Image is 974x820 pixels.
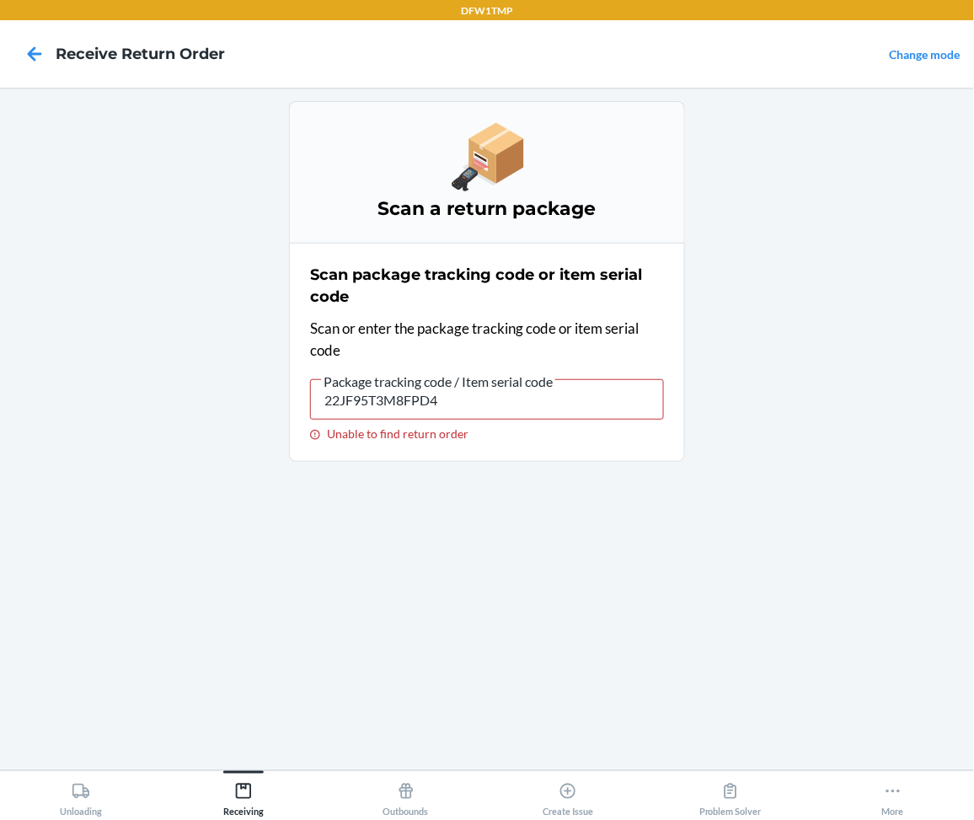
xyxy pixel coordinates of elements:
button: Problem Solver [650,771,812,817]
p: DFW1TMP [461,3,513,19]
h4: Receive Return Order [56,43,225,65]
button: Receiving [163,771,325,817]
span: Package tracking code / Item serial code [321,373,555,390]
h3: Scan a return package [310,196,664,222]
button: More [811,771,974,817]
a: Change mode [890,47,961,62]
div: Receiving [223,775,264,817]
div: Problem Solver [699,775,762,817]
div: Create Issue [543,775,593,817]
input: Package tracking code / Item serial code Unable to find return order [310,379,664,420]
div: Outbounds [383,775,429,817]
h2: Scan package tracking code or item serial code [310,264,664,308]
button: Outbounds [324,771,487,817]
div: Unloading [60,775,102,817]
p: Scan or enter the package tracking code or item serial code [310,318,664,361]
div: More [882,775,904,817]
div: Unable to find return order [310,426,664,441]
button: Create Issue [487,771,650,817]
